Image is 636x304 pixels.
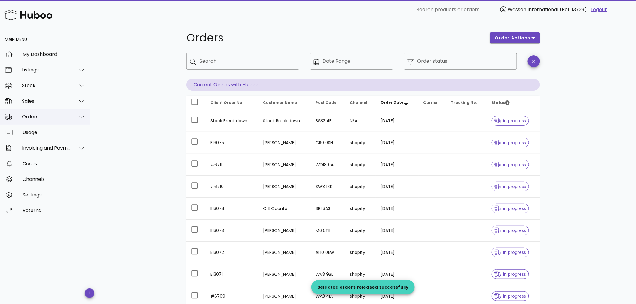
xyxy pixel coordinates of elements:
[206,110,258,132] td: Stock Break down
[263,100,297,105] span: Customer Name
[345,220,376,242] td: shopify
[206,176,258,198] td: #6710
[345,263,376,285] td: shopify
[345,176,376,198] td: shopify
[376,242,418,263] td: [DATE]
[376,176,418,198] td: [DATE]
[487,96,540,110] th: Status
[494,272,526,276] span: in progress
[494,206,526,211] span: in progress
[206,263,258,285] td: E13071
[311,220,345,242] td: M6 5TE
[258,242,311,263] td: [PERSON_NAME]
[23,176,85,182] div: Channels
[311,154,345,176] td: WD18 0AJ
[206,96,258,110] th: Client Order No.
[258,96,311,110] th: Customer Name
[206,198,258,220] td: E13074
[206,220,258,242] td: E13073
[258,263,311,285] td: [PERSON_NAME]
[560,6,587,13] span: (Ref: 13729)
[591,6,607,13] a: Logout
[316,100,336,105] span: Post Code
[4,8,52,21] img: Huboo Logo
[494,119,526,123] span: in progress
[508,6,558,13] span: Wassen International
[210,100,243,105] span: Client Order No.
[419,96,446,110] th: Carrier
[376,198,418,220] td: [DATE]
[22,98,71,104] div: Sales
[376,110,418,132] td: [DATE]
[376,132,418,154] td: [DATE]
[311,198,345,220] td: BR1 3AS
[451,100,477,105] span: Tracking No.
[22,67,71,73] div: Listings
[345,198,376,220] td: shopify
[206,242,258,263] td: E13072
[23,192,85,198] div: Settings
[494,250,526,254] span: in progress
[186,79,540,91] p: Current Orders with Huboo
[345,110,376,132] td: N/A
[311,110,345,132] td: BS32 4EL
[345,132,376,154] td: shopify
[206,132,258,154] td: E13075
[22,83,71,88] div: Stock
[258,154,311,176] td: [PERSON_NAME]
[494,294,526,298] span: in progress
[22,145,71,151] div: Invoicing and Payments
[490,32,540,43] button: order actions
[23,161,85,166] div: Cases
[381,100,403,105] span: Order Date
[258,176,311,198] td: [PERSON_NAME]
[258,132,311,154] td: [PERSON_NAME]
[206,154,258,176] td: #6711
[23,51,85,57] div: My Dashboard
[311,176,345,198] td: SW8 1XR
[311,132,345,154] td: CR0 0SH
[23,208,85,213] div: Returns
[494,163,526,167] span: in progress
[494,184,526,189] span: in progress
[423,100,438,105] span: Carrier
[376,154,418,176] td: [DATE]
[22,114,71,120] div: Orders
[186,32,483,43] h1: Orders
[311,242,345,263] td: AL10 0EW
[258,220,311,242] td: [PERSON_NAME]
[258,198,311,220] td: O E Odunfa
[492,100,510,105] span: Status
[350,100,367,105] span: Channel
[446,96,487,110] th: Tracking No.
[376,220,418,242] td: [DATE]
[311,263,345,285] td: WV3 9BL
[258,110,311,132] td: Stock Break down
[311,96,345,110] th: Post Code
[311,284,415,290] div: Selected orders released successfully
[376,263,418,285] td: [DATE]
[495,35,531,41] span: order actions
[345,154,376,176] td: shopify
[376,96,418,110] th: Order Date: Sorted descending. Activate to remove sorting.
[345,96,376,110] th: Channel
[345,242,376,263] td: shopify
[23,129,85,135] div: Usage
[494,141,526,145] span: in progress
[494,228,526,233] span: in progress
